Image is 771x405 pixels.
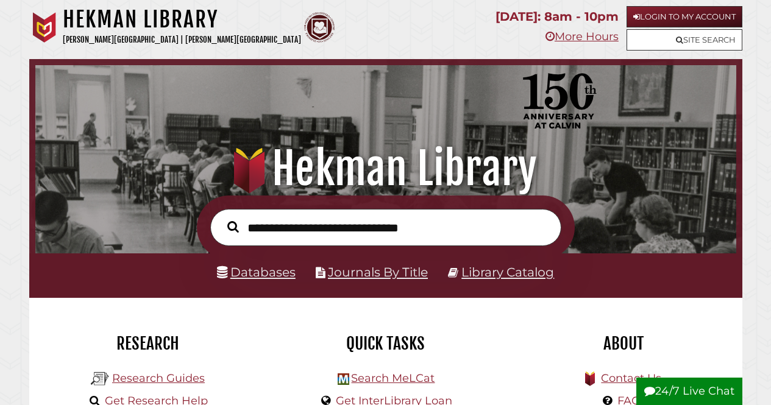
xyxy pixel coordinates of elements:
[29,12,60,43] img: Calvin University
[328,264,428,280] a: Journals By Title
[91,370,109,388] img: Hekman Library Logo
[217,264,296,280] a: Databases
[63,6,301,33] h1: Hekman Library
[496,6,619,27] p: [DATE]: 8am - 10pm
[461,264,554,280] a: Library Catalog
[63,33,301,47] p: [PERSON_NAME][GEOGRAPHIC_DATA] | [PERSON_NAME][GEOGRAPHIC_DATA]
[46,142,724,195] h1: Hekman Library
[627,29,742,51] a: Site Search
[627,6,742,27] a: Login to My Account
[514,333,733,354] h2: About
[338,373,349,385] img: Hekman Library Logo
[351,372,435,385] a: Search MeLCat
[545,30,619,43] a: More Hours
[227,220,239,233] i: Search
[601,372,661,385] a: Contact Us
[38,333,258,354] h2: Research
[221,218,245,236] button: Search
[112,372,205,385] a: Research Guides
[276,333,496,354] h2: Quick Tasks
[304,12,335,43] img: Calvin Theological Seminary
